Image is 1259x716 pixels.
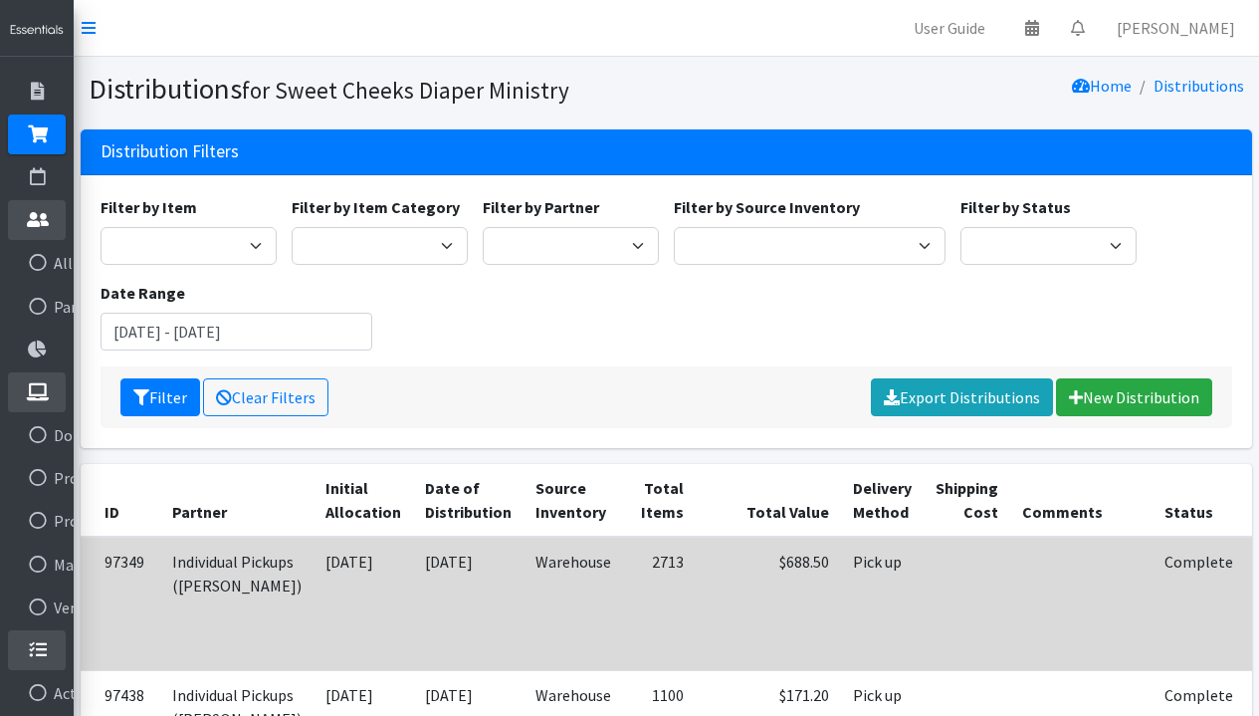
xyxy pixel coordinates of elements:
[101,141,239,162] h3: Distribution Filters
[8,501,66,541] a: Product Drive Participants
[1153,537,1245,671] td: Complete
[924,464,1010,537] th: Shipping Cost
[8,287,66,327] a: Partner Announcement
[696,464,841,537] th: Total Value
[101,313,372,351] input: January 1, 2011 - December 31, 2011
[292,195,460,219] label: Filter by Item Category
[1056,378,1212,416] a: New Distribution
[623,464,696,537] th: Total Items
[524,464,623,537] th: Source Inventory
[413,537,524,671] td: [DATE]
[1072,76,1132,96] a: Home
[1010,464,1153,537] th: Comments
[101,281,185,305] label: Date Range
[8,243,66,283] a: All Partners
[101,195,197,219] label: Filter by Item
[8,545,66,585] a: Manufacturers
[81,464,160,537] th: ID
[8,673,66,713] a: Activity Graph
[1101,8,1251,48] a: [PERSON_NAME]
[8,22,66,39] img: HumanEssentials
[1153,464,1245,537] th: Status
[413,464,524,537] th: Date of Distribution
[483,195,599,219] label: Filter by Partner
[1154,76,1244,96] a: Distributions
[314,537,413,671] td: [DATE]
[160,464,314,537] th: Partner
[524,537,623,671] td: Warehouse
[8,588,66,627] a: Vendors
[89,72,659,107] h1: Distributions
[623,537,696,671] td: 2713
[120,378,200,416] button: Filter
[160,537,314,671] td: Individual Pickups ([PERSON_NAME])
[81,537,160,671] td: 97349
[841,537,924,671] td: Pick up
[871,378,1053,416] a: Export Distributions
[898,8,1001,48] a: User Guide
[8,415,66,455] a: Donation Sites
[696,537,841,671] td: $688.50
[960,195,1071,219] label: Filter by Status
[314,464,413,537] th: Initial Allocation
[242,76,569,105] small: for Sweet Cheeks Diaper Ministry
[8,458,66,498] a: Product Drives
[674,195,860,219] label: Filter by Source Inventory
[203,378,328,416] a: Clear Filters
[841,464,924,537] th: Delivery Method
